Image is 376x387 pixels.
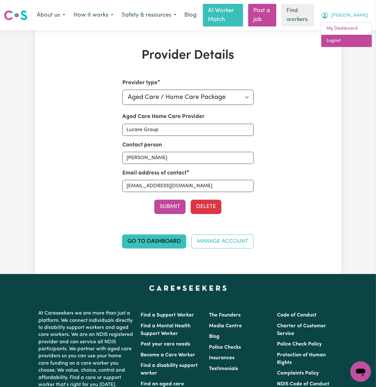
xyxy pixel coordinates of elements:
[321,23,372,35] a: My Dashboard
[277,324,326,336] a: Charter of Customer Service
[122,113,204,121] label: Aged Care Home Care Provider
[277,342,322,347] a: Police Check Policy
[350,361,371,382] iframe: Button to launch messaging window
[321,22,372,47] div: My Account
[122,152,254,164] input: e.g. Lindsay Jones
[122,169,187,177] label: Email address of contact
[180,8,200,22] a: Blog
[317,9,372,22] button: My Account
[203,4,243,26] a: AI Worker Match
[209,334,219,339] a: Blog
[122,180,254,192] input: e.g. lindsay.jones@orgx.com.au
[122,141,162,149] label: Contact person
[122,79,157,87] label: Provider type
[321,35,372,47] a: Logout
[4,8,27,23] a: Careseekers logo
[89,48,286,63] h1: Provider Details
[248,4,276,26] a: Post a job
[69,9,118,22] button: How it works
[191,200,221,214] button: Delete
[141,342,190,347] a: Post your care needs
[277,353,326,365] a: Protection of Human Rights
[209,345,241,350] a: Police Checks
[331,12,368,19] span: [PERSON_NAME]
[191,234,254,249] a: Manage Account
[281,4,314,26] a: Find workers
[209,324,242,329] a: Media Centre
[33,9,69,22] button: About us
[118,9,180,22] button: Safety & resources
[154,200,186,214] button: Submit
[149,286,227,291] a: Careseekers home page
[277,313,317,318] a: Code of Conduct
[122,234,186,249] a: Go to Dashboard
[122,124,254,136] input: e.g. Organisation X Ltd.
[209,355,234,361] a: Insurances
[209,313,241,318] a: The Founders
[141,353,195,358] a: Become a Care Worker
[277,382,329,387] a: NDIS Code of Conduct
[209,366,238,371] a: Testimonials
[141,313,194,318] a: Find a Support Worker
[4,10,27,21] img: Careseekers logo
[141,324,190,336] a: Find a Mental Health Support Worker
[277,371,319,376] a: Complaints Policy
[141,363,198,376] a: Find a disability support worker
